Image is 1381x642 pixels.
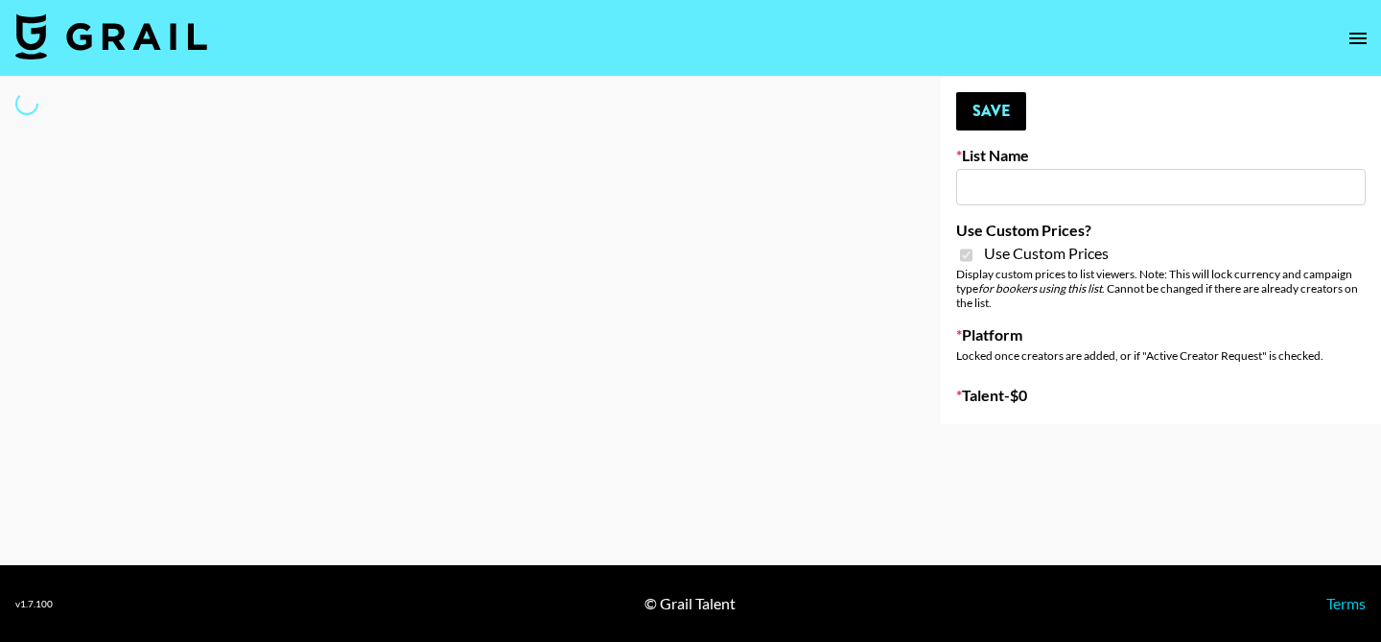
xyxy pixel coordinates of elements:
a: Terms [1326,594,1366,612]
div: © Grail Talent [644,594,736,613]
label: Talent - $ 0 [956,386,1366,405]
label: Platform [956,325,1366,345]
div: Locked once creators are added, or if "Active Creator Request" is checked. [956,348,1366,363]
img: Grail Talent [15,13,207,59]
label: Use Custom Prices? [956,221,1366,240]
span: Use Custom Prices [984,244,1109,263]
div: Display custom prices to list viewers. Note: This will lock currency and campaign type . Cannot b... [956,267,1366,310]
button: Save [956,92,1026,131]
em: for bookers using this list [978,281,1102,296]
label: List Name [956,146,1366,165]
div: v 1.7.100 [15,598,53,610]
button: open drawer [1339,19,1377,58]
